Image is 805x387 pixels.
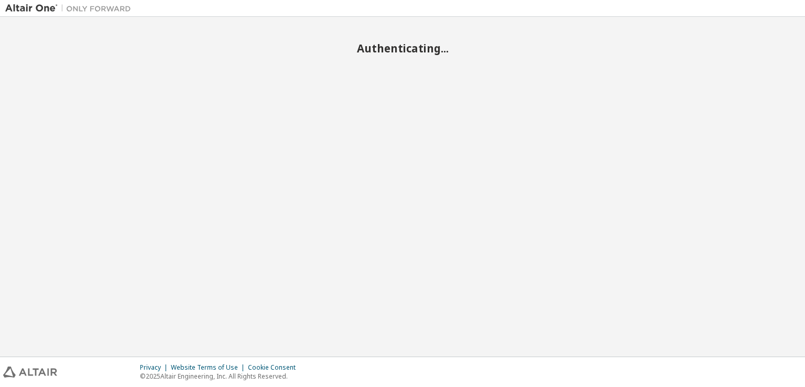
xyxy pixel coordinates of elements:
div: Cookie Consent [248,363,302,372]
img: Altair One [5,3,136,14]
div: Privacy [140,363,171,372]
p: © 2025 Altair Engineering, Inc. All Rights Reserved. [140,372,302,381]
h2: Authenticating... [5,41,800,55]
div: Website Terms of Use [171,363,248,372]
img: altair_logo.svg [3,367,57,378]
